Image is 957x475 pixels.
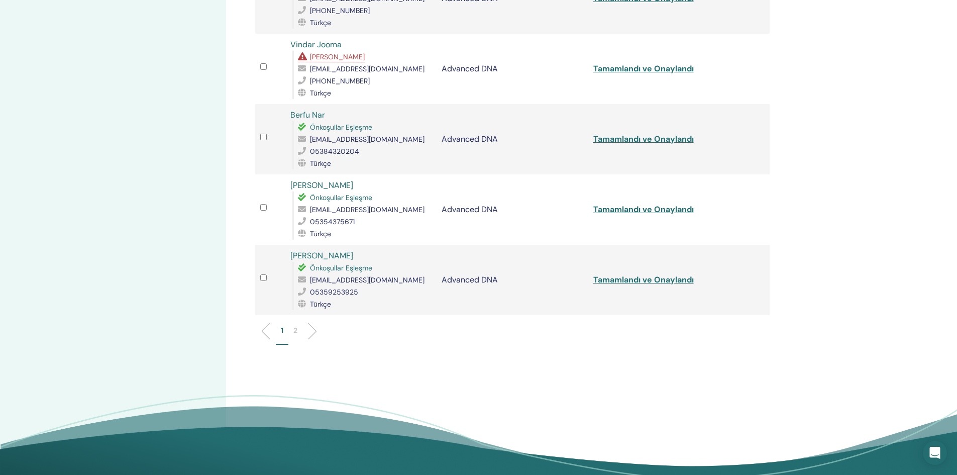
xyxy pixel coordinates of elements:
[310,263,372,272] span: Önkoşullar Eşleşme
[310,52,365,61] span: [PERSON_NAME]
[593,204,694,215] a: Tamamlandı ve Onaylandı
[310,217,355,226] span: 05354375671
[310,300,331,309] span: Türkçe
[593,63,694,74] a: Tamamlandı ve Onaylandı
[593,274,694,285] a: Tamamlandı ve Onaylandı
[310,135,424,144] span: [EMAIL_ADDRESS][DOMAIN_NAME]
[310,229,331,238] span: Türkçe
[310,88,331,98] span: Türkçe
[293,325,297,336] p: 2
[310,18,331,27] span: Türkçe
[437,104,588,174] td: Advanced DNA
[310,288,358,297] span: 05359253925
[290,39,342,50] a: Vindar Jooma
[437,34,588,104] td: Advanced DNA
[593,134,694,144] a: Tamamlandı ve Onaylandı
[310,76,370,85] span: [PHONE_NUMBER]
[310,205,424,214] span: [EMAIL_ADDRESS][DOMAIN_NAME]
[290,180,353,191] a: [PERSON_NAME]
[290,250,353,261] a: [PERSON_NAME]
[281,325,283,336] p: 1
[437,245,588,315] td: Advanced DNA
[310,193,372,202] span: Önkoşullar Eşleşme
[310,275,424,284] span: [EMAIL_ADDRESS][DOMAIN_NAME]
[310,123,372,132] span: Önkoşullar Eşleşme
[310,159,331,168] span: Türkçe
[310,6,370,15] span: [PHONE_NUMBER]
[310,64,424,73] span: [EMAIL_ADDRESS][DOMAIN_NAME]
[310,147,359,156] span: 05384320204
[290,110,325,120] a: Berfu Nar
[923,441,947,465] div: Open Intercom Messenger
[437,174,588,245] td: Advanced DNA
